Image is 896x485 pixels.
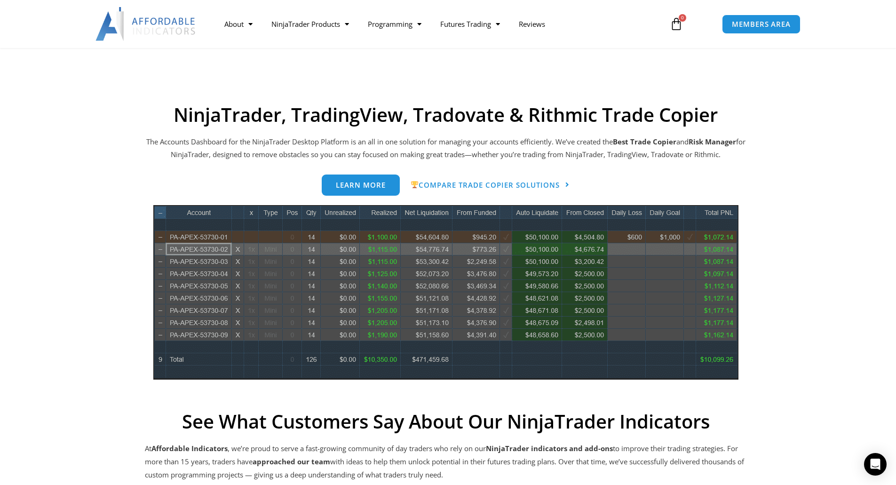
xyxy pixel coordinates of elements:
strong: Risk Manager [689,137,736,146]
span: Learn more [336,182,386,189]
a: MEMBERS AREA [722,15,801,34]
img: wideview8 28 2 | Affordable Indicators – NinjaTrader [153,205,738,380]
a: About [215,13,262,35]
a: NinjaTrader Products [262,13,358,35]
span: 0 [679,14,686,22]
a: 0 [656,10,697,38]
nav: Menu [215,13,659,35]
strong: Affordable Indicators [151,444,228,453]
span: Compare Trade Copier Solutions [411,181,560,189]
strong: approached our team [253,457,330,466]
h2: See What Customers Say About Our NinjaTrader Indicators [145,410,747,433]
b: Best Trade Copier [613,137,676,146]
a: Learn more [322,175,400,196]
img: LogoAI | Affordable Indicators – NinjaTrader [95,7,197,41]
a: 🏆Compare Trade Copier Solutions [411,175,570,196]
a: Reviews [509,13,555,35]
p: At , we’re proud to serve a fast-growing community of day traders who rely on our to improve thei... [145,442,747,482]
span: MEMBERS AREA [732,21,791,28]
a: Futures Trading [431,13,509,35]
strong: NinjaTrader indicators and add-ons [486,444,613,453]
a: Programming [358,13,431,35]
p: The Accounts Dashboard for the NinjaTrader Desktop Platform is an all in one solution for managin... [145,135,747,162]
img: 🏆 [411,181,418,188]
div: Open Intercom Messenger [864,453,887,476]
h2: NinjaTrader, TradingView, Tradovate & Rithmic Trade Copier [145,103,747,126]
